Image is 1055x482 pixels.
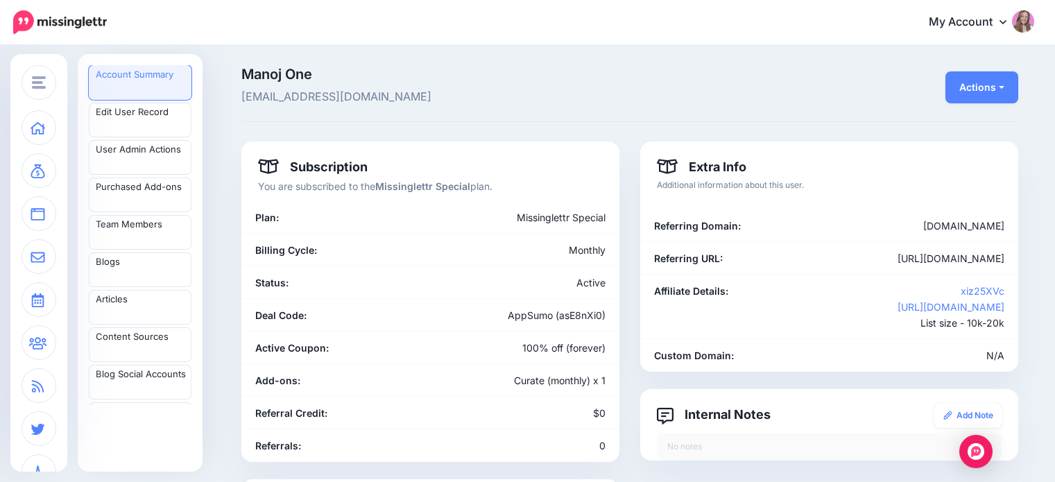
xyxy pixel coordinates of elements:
[431,242,617,258] div: Monthly
[89,178,191,212] a: Purchased Add-ons
[959,435,993,468] div: Open Intercom Messenger
[431,340,617,356] div: 100% off (forever)
[255,342,329,354] b: Active Coupon:
[654,285,728,297] b: Affiliate Details:
[255,407,327,419] b: Referral Credit:
[657,158,746,175] h4: Extra Info
[368,372,616,388] div: Curate (monthly) x 1
[431,275,617,291] div: Active
[32,76,46,89] img: menu.png
[89,215,191,250] a: Team Members
[431,307,617,323] div: AppSumo (asE8nXi0)
[255,244,317,256] b: Billing Cycle:
[915,6,1034,40] a: My Account
[89,402,191,437] a: Blog Branding Templates
[657,433,1002,461] div: No notes
[258,158,368,175] h4: Subscription
[961,285,1004,297] a: xiz25XVc
[767,250,1015,266] div: [URL][DOMAIN_NAME]
[654,220,741,232] b: Referring Domain:
[255,212,279,223] b: Plan:
[654,350,734,361] b: Custom Domain:
[241,67,753,81] span: Manoj One
[89,252,191,287] a: Blogs
[767,218,1015,234] div: [DOMAIN_NAME]
[241,88,753,106] span: [EMAIL_ADDRESS][DOMAIN_NAME]
[89,140,191,175] a: User Admin Actions
[657,406,771,422] h4: Internal Notes
[599,440,606,451] span: 0
[89,290,191,325] a: Articles
[945,71,1018,103] button: Actions
[767,347,1015,363] div: N/A
[255,309,307,321] b: Deal Code:
[255,375,300,386] b: Add-ons:
[255,277,289,289] b: Status:
[934,403,1002,428] a: Add Note
[89,365,191,399] a: Blog Social Accounts
[89,103,191,137] a: Edit User Record
[13,10,107,34] img: Missinglettr
[767,283,1015,331] div: List size - 10k-20k
[368,209,616,225] div: Missinglettr Special
[654,252,723,264] b: Referring URL:
[258,178,603,194] p: You are subscribed to the plan.
[657,178,1002,192] p: Additional information about this user.
[89,65,191,100] a: Account Summary
[898,301,1004,313] a: [URL][DOMAIN_NAME]
[89,327,191,362] a: Content Sources
[255,440,301,451] b: Referrals:
[431,405,617,421] div: $0
[375,180,470,192] b: Missinglettr Special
